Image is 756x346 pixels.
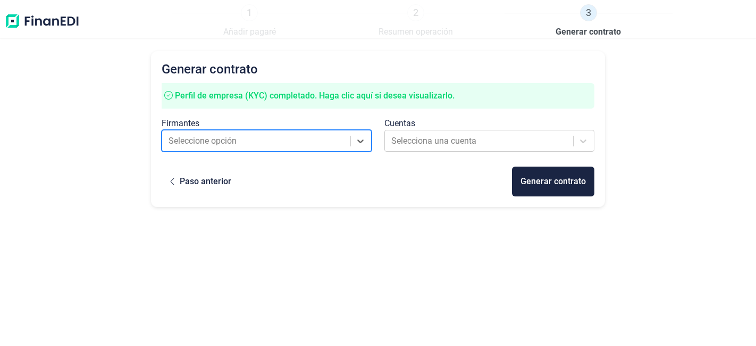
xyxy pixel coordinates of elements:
div: Paso anterior [180,175,231,188]
span: 3 [580,4,597,21]
a: 3Generar contrato [556,4,621,38]
h2: Generar contrato [162,62,594,77]
img: Logo de aplicación [4,4,80,38]
button: Paso anterior [162,167,240,196]
div: Firmantes [162,117,372,130]
div: Cuentas [384,117,594,130]
button: Generar contrato [512,167,594,196]
span: Perfil de empresa (KYC) completado. Haga clic aquí si desea visualizarlo. [175,90,455,101]
div: Generar contrato [520,175,586,188]
span: Generar contrato [556,26,621,38]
